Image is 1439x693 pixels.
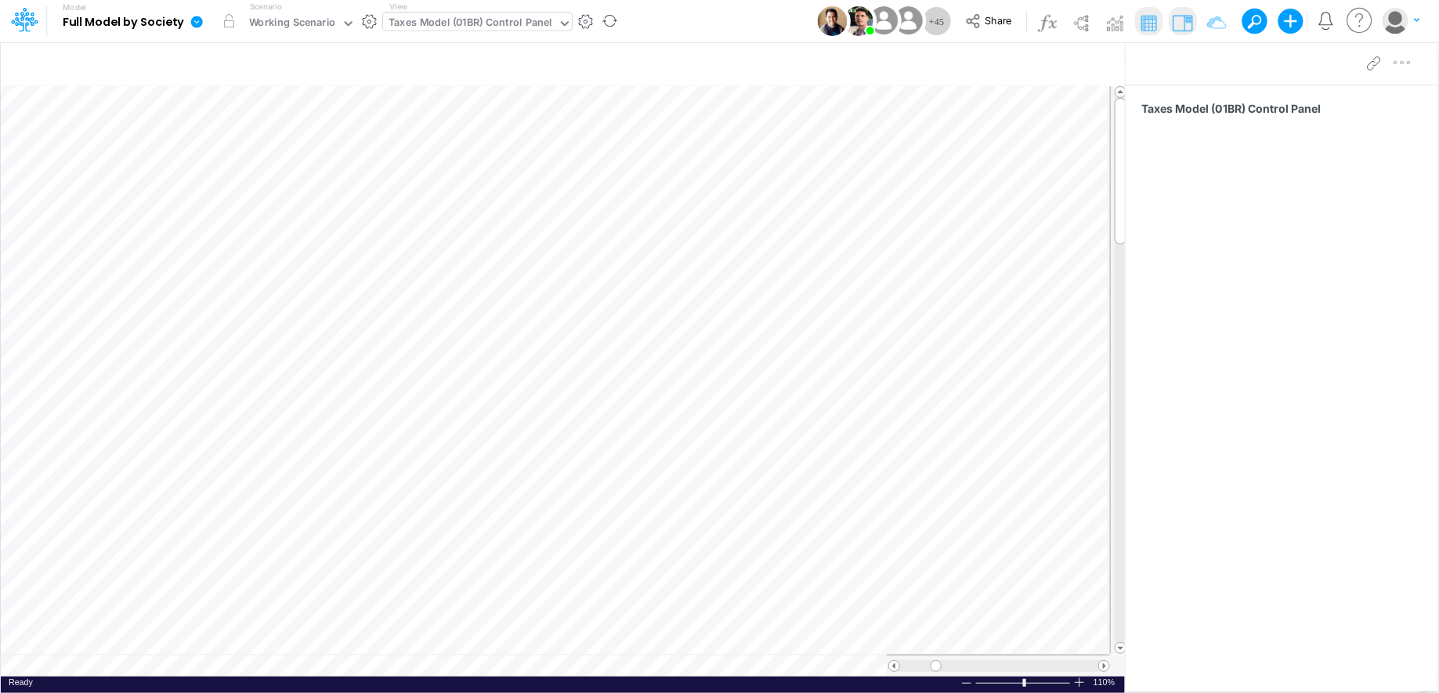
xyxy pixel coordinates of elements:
[1141,100,1429,117] span: Taxes Model (01BR) Control Panel
[1094,677,1117,688] span: 110%
[958,9,1023,34] button: Share
[818,6,848,36] img: User Image Icon
[1141,129,1438,345] iframe: FastComments
[985,14,1012,26] span: Share
[844,6,873,36] img: User Image Icon
[866,3,902,38] img: User Image Icon
[63,3,86,13] label: Model
[14,49,784,81] input: Type a title here
[1023,679,1026,687] div: Zoom
[960,677,973,689] div: Zoom Out
[1094,677,1117,688] div: Zoom level
[249,15,336,33] div: Working Scenario
[9,677,33,688] div: In Ready mode
[250,1,282,13] label: Scenario
[389,1,407,13] label: View
[1317,12,1335,30] a: Notifications
[975,677,1073,688] div: Zoom
[389,15,552,33] div: Taxes Model (01BR) Control Panel
[929,16,945,27] span: + 45
[1073,677,1086,688] div: Zoom In
[891,3,926,38] img: User Image Icon
[63,16,184,30] b: Full Model by Society
[9,677,33,687] span: Ready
